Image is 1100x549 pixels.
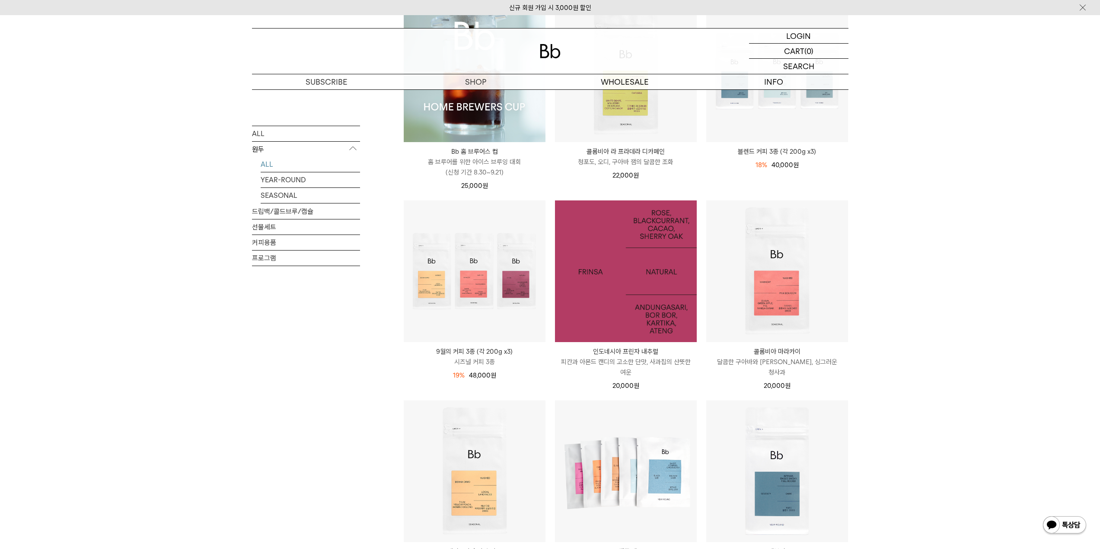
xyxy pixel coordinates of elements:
a: 인도네시아 프린자 내추럴 피칸과 아몬드 캔디의 고소한 단맛, 사과칩의 산뜻한 여운 [555,346,697,378]
p: 인도네시아 프린자 내추럴 [555,346,697,357]
span: 20,000 [612,382,639,390]
img: 콜롬비아 마라카이 [706,200,848,342]
p: 원두 [252,141,360,157]
p: 9월의 커피 3종 (각 200g x3) [404,346,545,357]
p: Bb 홈 브루어스 컵 [404,146,545,157]
span: 22,000 [612,171,639,179]
p: (0) [804,44,813,58]
p: 홈 브루어를 위한 아이스 브루잉 대회 (신청 기간 8.30~9.21) [404,157,545,178]
a: ALL [261,156,360,171]
span: 원 [482,182,488,190]
p: 콜롬비아 마라카이 [706,346,848,357]
p: 시즈널 커피 3종 [404,357,545,367]
span: 20,000 [764,382,791,390]
a: 블렌드 커피 3종 (각 200g x3) [706,146,848,157]
p: 청포도, 오디, 구아바 잼의 달콤한 조화 [555,157,697,167]
p: INFO [699,74,848,89]
img: 로고 [540,44,561,58]
img: 1000000483_add2_080.jpg [555,200,697,342]
a: CART (0) [749,44,848,59]
a: SEASONAL [261,187,360,203]
p: 콜롬비아 라 프라데라 디카페인 [555,146,697,157]
span: 40,000 [772,161,799,169]
div: 19% [453,370,465,381]
span: 원 [793,161,799,169]
a: SUBSCRIBE [252,74,401,89]
div: 18% [756,160,767,170]
img: 에티오피아 비샨 디모 [404,400,545,542]
span: 원 [785,382,791,390]
a: 콜롬비아 마라카이 달콤한 구아바와 [PERSON_NAME], 싱그러운 청사과 [706,346,848,378]
p: SEARCH [783,59,814,74]
span: 원 [634,382,639,390]
p: 달콤한 구아바와 [PERSON_NAME], 싱그러운 청사과 [706,357,848,378]
p: LOGIN [786,29,811,43]
p: WHOLESALE [550,74,699,89]
a: SHOP [401,74,550,89]
a: 드립백/콜드브루/캡슐 [252,203,360,219]
a: 커피용품 [252,235,360,250]
a: LOGIN [749,29,848,44]
img: 세븐티 [706,400,848,542]
a: Bb 홈 브루어스 컵 홈 브루어를 위한 아이스 브루잉 대회(신청 기간 8.30~9.21) [404,146,545,178]
a: 인도네시아 프린자 내추럴 [555,200,697,342]
span: 48,000 [469,371,496,379]
span: 원 [633,171,639,179]
p: 피칸과 아몬드 캔디의 고소한 단맛, 사과칩의 산뜻한 여운 [555,357,697,378]
span: 원 [491,371,496,379]
a: 콜롬비아 라 프라데라 디카페인 청포도, 오디, 구아바 잼의 달콤한 조화 [555,146,697,167]
p: CART [784,44,804,58]
img: Bb 샘플 세트 [555,400,697,542]
img: 9월의 커피 3종 (각 200g x3) [404,200,545,342]
a: YEAR-ROUND [261,172,360,187]
a: 신규 회원 가입 시 3,000원 할인 [509,4,591,12]
span: 25,000 [461,182,488,190]
a: 9월의 커피 3종 (각 200g x3) 시즈널 커피 3종 [404,346,545,367]
img: 카카오톡 채널 1:1 채팅 버튼 [1042,515,1087,536]
a: 선물세트 [252,219,360,234]
a: 프로그램 [252,250,360,265]
a: ALL [252,126,360,141]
